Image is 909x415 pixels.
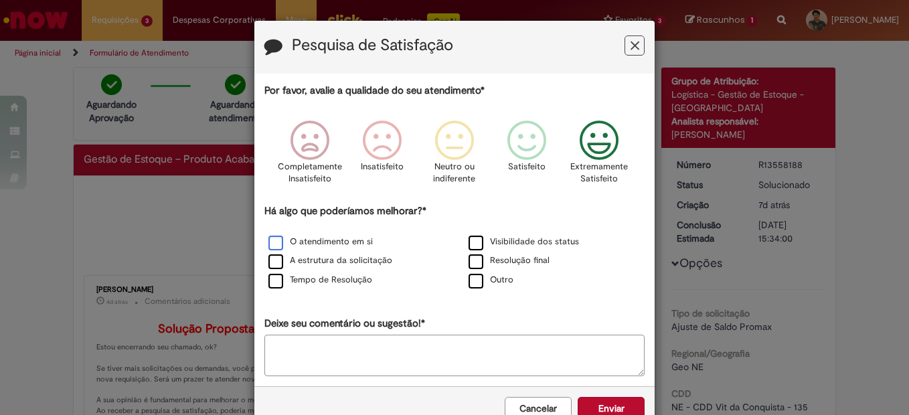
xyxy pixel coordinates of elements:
[348,110,416,202] div: Insatisfeito
[268,254,392,267] label: A estrutura da solicitação
[570,161,628,185] p: Extremamente Satisfeito
[264,84,485,98] label: Por favor, avalie a qualidade do seu atendimento*
[469,254,550,267] label: Resolução final
[565,110,633,202] div: Extremamente Satisfeito
[268,236,373,248] label: O atendimento em si
[469,274,513,286] label: Outro
[469,236,579,248] label: Visibilidade dos status
[361,161,404,173] p: Insatisfeito
[275,110,343,202] div: Completamente Insatisfeito
[508,161,546,173] p: Satisfeito
[430,161,479,185] p: Neutro ou indiferente
[264,317,425,331] label: Deixe seu comentário ou sugestão!*
[268,274,372,286] label: Tempo de Resolução
[420,110,489,202] div: Neutro ou indiferente
[292,37,453,54] label: Pesquisa de Satisfação
[264,204,645,290] div: Há algo que poderíamos melhorar?*
[493,110,561,202] div: Satisfeito
[278,161,342,185] p: Completamente Insatisfeito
